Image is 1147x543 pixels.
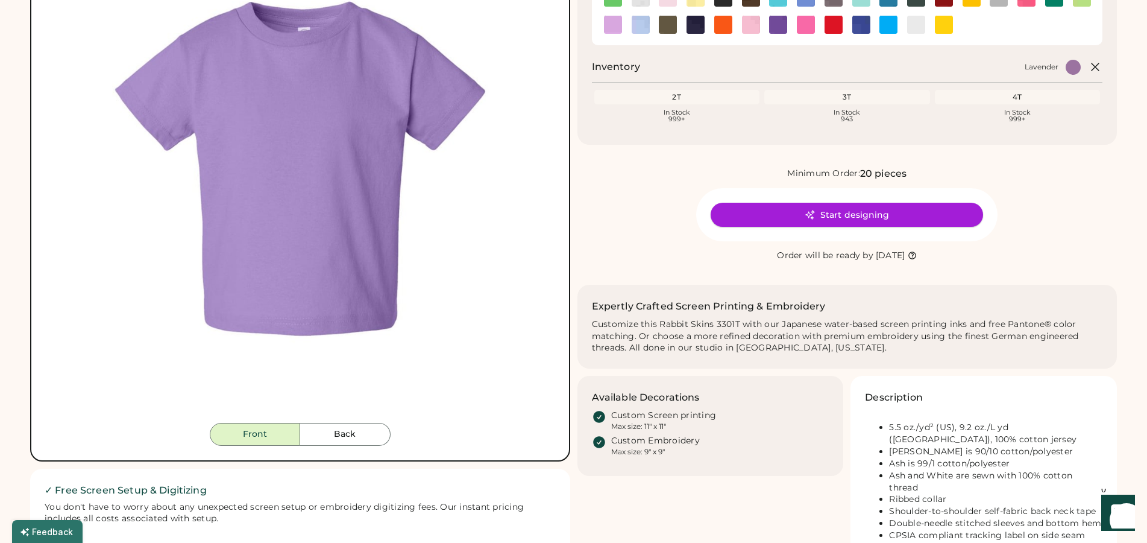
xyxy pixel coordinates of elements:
div: 4T [937,92,1098,102]
div: Pink [742,16,760,34]
img: Purple Swatch Image [769,16,787,34]
h3: Description [865,390,923,405]
div: Light Blue [632,16,650,34]
img: Royal Swatch Image [852,16,870,34]
div: In Stock 943 [767,109,928,122]
div: You don't have to worry about any unexpected screen setup or embroidery digitizing fees. Our inst... [45,501,556,526]
li: Ribbed collar [889,494,1102,506]
img: Navy Swatch Image [687,16,705,34]
img: Yellow Swatch Image [935,16,953,34]
div: Turquoise [879,16,897,34]
div: Orange [714,16,732,34]
div: Red [825,16,843,34]
li: Shoulder-to-shoulder self-fabric back neck tape [889,506,1102,518]
img: Lavender Swatch Image [604,16,622,34]
div: Max size: 11" x 11" [611,422,666,431]
div: Navy [687,16,705,34]
button: Back [300,423,391,446]
div: Customize this Rabbit Skins 3301T with our Japanese water-based screen printing inks and free Pan... [592,319,1103,355]
div: Custom Screen printing [611,410,717,422]
div: Yellow [935,16,953,34]
img: Orange Swatch Image [714,16,732,34]
div: In Stock 999+ [597,109,758,122]
div: In Stock 999+ [937,109,1098,122]
img: Pink Swatch Image [742,16,760,34]
div: Minimum Order: [787,168,860,180]
h2: ✓ Free Screen Setup & Digitizing [45,483,556,498]
div: 2T [597,92,758,102]
div: Lavender [604,16,622,34]
img: Light Blue Swatch Image [632,16,650,34]
li: CPSIA compliant tracking label on side seam [889,530,1102,542]
img: Turquoise Swatch Image [879,16,897,34]
div: [DATE] [876,250,905,262]
div: Custom Embroidery [611,435,700,447]
div: Max size: 9" x 9" [611,447,665,457]
button: Start designing [711,203,983,227]
div: Lavender [1025,62,1058,72]
img: White Swatch Image [907,16,925,34]
li: 5.5 oz./yd² (US), 9.2 oz./L yd ([GEOGRAPHIC_DATA]), 100% cotton jersey [889,422,1102,446]
img: Raspberry Swatch Image [797,16,815,34]
li: [PERSON_NAME] is 90/10 cotton/polyester [889,446,1102,458]
iframe: Front Chat [1090,489,1142,541]
li: Ash is 99/1 cotton/polyester [889,458,1102,470]
li: Double-needle stitched sleeves and bottom hem [889,518,1102,530]
img: Military Green Swatch Image [659,16,677,34]
div: 20 pieces [860,167,907,181]
li: Ash and White are sewn with 100% cotton thread [889,470,1102,494]
h3: Available Decorations [592,390,700,405]
div: Order will be ready by [777,250,873,262]
div: Purple [769,16,787,34]
div: Military Green [659,16,677,34]
div: Royal [852,16,870,34]
h2: Inventory [592,60,640,74]
h2: Expertly Crafted Screen Printing & Embroidery [592,299,826,314]
img: Red Swatch Image [825,16,843,34]
div: 3T [767,92,928,102]
div: Raspberry [797,16,815,34]
div: White [907,16,925,34]
button: Front [210,423,300,446]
